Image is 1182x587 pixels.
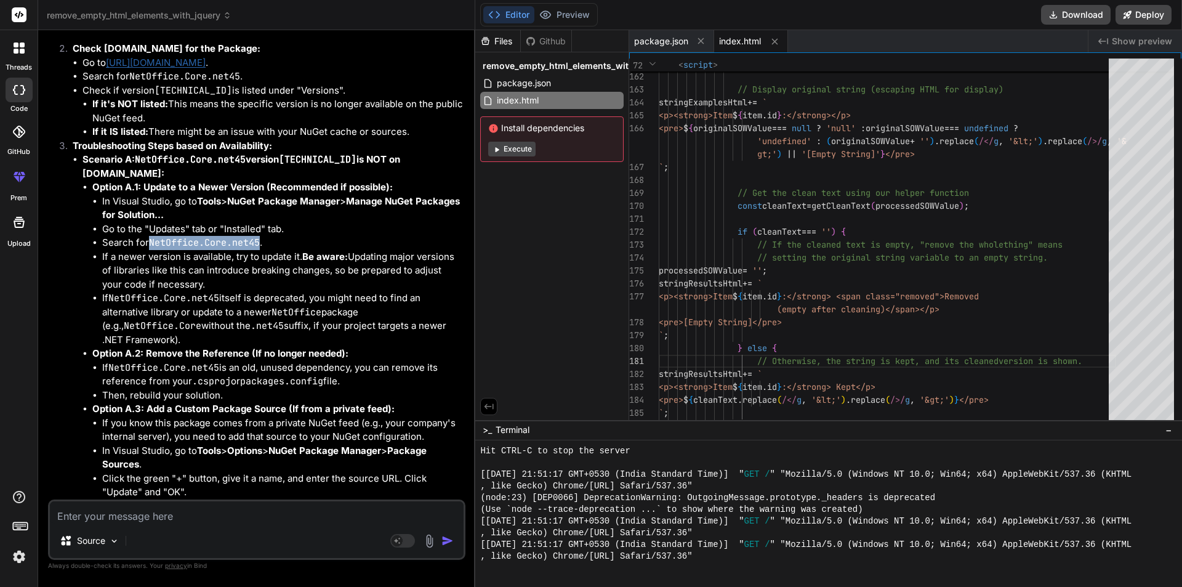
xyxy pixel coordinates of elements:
span: g [994,136,999,147]
span: || [787,148,797,160]
span: : [861,123,866,134]
span: ) [930,136,935,147]
span: script [683,59,713,70]
span: [[DATE] 21:51:17 GMT+0530 (India Standard Time)] " [480,469,744,480]
span: ; [664,161,669,172]
span: />/ [890,394,905,405]
img: attachment [422,534,436,548]
span: '' [752,265,762,276]
span: <p><strong>Item [659,381,733,392]
img: settings [9,546,30,567]
span: / [765,469,770,480]
span: { [738,110,742,121]
div: 170 [629,200,643,213]
span: ; [664,330,669,341]
span: thing" means [1003,239,1063,250]
span: } [777,110,782,121]
span: ` [659,161,664,172]
strong: Option A.1: Update to a Newer Version (Recommended if possible): [92,181,393,193]
span: } [880,148,885,160]
span: ) [959,200,964,211]
span: /</ [782,394,797,405]
span: [[DATE] 21:51:17 GMT+0530 (India Standard Time)] " [480,539,744,551]
label: threads [6,62,32,73]
span: ? [816,123,821,134]
div: 174 [629,251,643,264]
span: . [762,291,767,302]
li: If you know this package comes from a private NuGet feed (e.g., your company's internal server), ... [102,416,463,444]
span: package.json [496,76,552,91]
div: 169 [629,187,643,200]
span: { [688,123,693,134]
span: originalSOWValue [693,123,772,134]
span: ` [659,407,664,418]
li: Then, rebuild your solution. [102,389,463,403]
strong: If it IS listed: [92,126,148,137]
span: { [772,342,777,354]
span: ) [777,148,782,160]
span: ) [841,394,846,405]
span: // Otherwise, the string is kept, and its cleaned [757,355,999,366]
span: stringResultsHtml [659,368,742,379]
span: item [742,291,762,302]
div: 181 [629,355,643,368]
div: 173 [629,238,643,251]
span: <pre> [659,394,683,405]
li: Check if version is listed under "Versions". [82,84,463,139]
div: 180 [629,342,643,355]
span: '&gt;' [920,394,949,405]
span: getCleanText [811,200,870,211]
img: Pick Models [109,536,119,546]
span: ) [949,394,954,405]
p: Always double-check its answers. Your in Bind [48,560,465,572]
span: Install dependencies [488,122,616,134]
span: 'undefined' [757,136,811,147]
span: += [742,368,752,379]
span: / [765,516,770,527]
span: g [1102,136,1107,147]
span: ( [777,394,782,405]
div: 164 [629,96,643,109]
span: ) [831,226,836,237]
span: (empty after cleaning)</span></p> [777,304,939,315]
span: '&lt;' [1008,136,1038,147]
button: Editor [483,6,534,23]
span: processedSOWValue [659,265,742,276]
span: ` [659,330,664,341]
span: $ [733,381,738,392]
div: 175 [629,264,643,277]
span: { [841,226,846,237]
li: Go to . [82,56,463,70]
code: NetOffice.Core.net45 [108,292,219,304]
span: } [777,291,782,302]
span: $ [733,110,738,121]
span: index.html [496,93,540,108]
span: // Get the clean text using our helper function [738,187,969,198]
span: === [772,123,787,134]
span: y string. [1003,252,1048,263]
span: ; [964,200,969,211]
span: ` [757,368,762,379]
span: undefined [964,123,1008,134]
span: } [738,342,742,354]
div: 165 [629,109,643,122]
span: $ [683,394,688,405]
button: Preview [534,6,595,23]
strong: Option A.2: Remove the Reference (If no longer needed): [92,347,348,359]
span: replace [939,136,974,147]
div: 172 [629,225,643,238]
span: { [738,381,742,392]
div: 183 [629,381,643,394]
span: ( [826,136,831,147]
code: NetOffice.Core.net45 [95,29,206,41]
span: , [802,394,806,405]
li: If itself is deprecated, you might need to find an alternative library or update to a newer packa... [102,291,463,347]
div: 184 [629,394,643,407]
span: id [767,291,777,302]
div: 171 [629,213,643,225]
span: } [777,381,782,392]
span: item [742,381,762,392]
li: Search for . [82,70,463,84]
span: originalSOWValue [831,136,910,147]
li: In Visual Studio, go to > > [102,195,463,222]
